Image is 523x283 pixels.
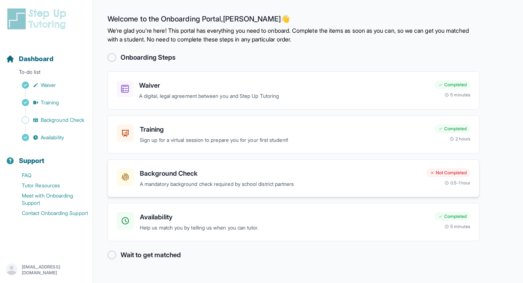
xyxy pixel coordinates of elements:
a: Training [6,97,93,108]
a: TrainingSign up for a virtual session to prepare you for your first student!Completed2 hours [108,115,479,154]
span: Waiver [41,81,56,89]
a: WaiverA digital, legal agreement between you and Step Up TutoringCompleted5 minutes [108,71,479,109]
p: To-do list [3,68,90,79]
p: We're glad you're here! This portal has everything you need to onboard. Complete the items as soo... [108,26,479,44]
div: Completed [435,124,470,133]
span: Availability [41,134,64,141]
a: Dashboard [6,54,53,64]
span: Training [41,99,59,106]
p: Sign up for a virtual session to prepare you for your first student! [140,136,429,144]
button: [EMAIL_ADDRESS][DOMAIN_NAME] [6,263,87,276]
button: Support [3,144,90,169]
a: Contact Onboarding Support [6,208,93,218]
p: [EMAIL_ADDRESS][DOMAIN_NAME] [22,264,87,276]
a: FAQ [6,170,93,180]
h3: Waiver [139,80,429,91]
div: 5 minutes [445,224,470,230]
a: Availability [6,132,93,143]
div: Not Completed [426,168,470,177]
div: Completed [435,212,470,221]
p: A mandatory background check required by school district partners [140,180,421,188]
span: Background Check [41,116,84,124]
h2: Wait to get matched [121,250,181,260]
div: 5 minutes [445,92,470,98]
h3: Availability [140,212,429,222]
a: Meet with Onboarding Support [6,191,93,208]
img: logo [6,7,70,31]
a: Tutor Resources [6,180,93,191]
h3: Background Check [140,168,421,179]
h2: Welcome to the Onboarding Portal, [PERSON_NAME] 👋 [108,15,479,26]
a: Background CheckA mandatory background check required by school district partnersNot Completed0.5... [108,159,479,198]
div: 0.5-1 hour [445,180,470,186]
a: Waiver [6,80,93,90]
a: Background Check [6,115,93,125]
h2: Onboarding Steps [121,52,175,63]
h3: Training [140,124,429,135]
div: Completed [435,80,470,89]
span: Support [19,156,45,166]
div: 2 hours [450,136,471,142]
p: A digital, legal agreement between you and Step Up Tutoring [139,92,429,100]
span: Dashboard [19,54,53,64]
p: Help us match you by telling us when you can tutor. [140,224,429,232]
a: AvailabilityHelp us match you by telling us when you can tutor.Completed5 minutes [108,203,479,241]
button: Dashboard [3,42,90,67]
